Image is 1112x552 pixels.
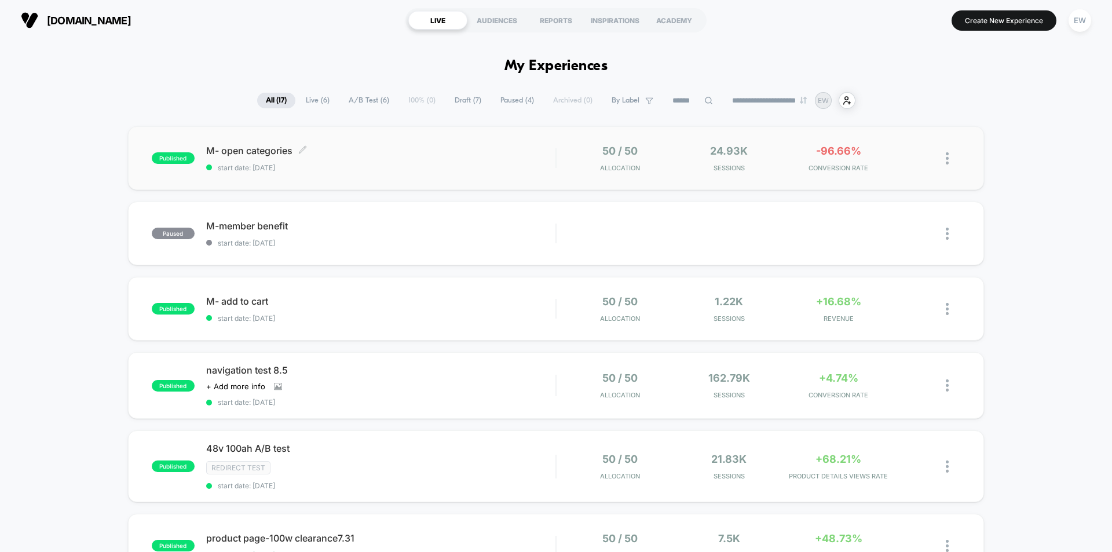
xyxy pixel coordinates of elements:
div: AUDIENCES [467,11,526,30]
span: published [152,303,195,315]
span: Paused ( 4 ) [492,93,543,108]
span: Sessions [678,315,781,323]
span: M-member benefit [206,220,555,232]
p: EW [818,96,829,105]
span: Sessions [678,164,781,172]
span: Allocation [600,164,640,172]
span: Sessions [678,472,781,480]
h1: My Experiences [504,58,608,75]
button: EW [1065,9,1095,32]
button: [DOMAIN_NAME] [17,11,134,30]
img: Visually logo [21,12,38,29]
div: INSPIRATIONS [586,11,645,30]
span: start date: [DATE] [206,398,555,407]
span: start date: [DATE] [206,163,555,172]
span: +16.68% [816,295,861,308]
span: A/B Test ( 6 ) [340,93,398,108]
img: close [946,540,949,552]
span: 50 / 50 [602,372,638,384]
span: published [152,460,195,472]
span: PRODUCT DETAILS VIEWS RATE [787,472,890,480]
span: REVENUE [787,315,890,323]
span: M- open categories [206,145,555,156]
img: close [946,228,949,240]
span: product page-100w clearance7.31 [206,532,555,544]
span: M- add to cart [206,295,555,307]
span: All ( 17 ) [257,93,295,108]
span: +48.73% [815,532,862,544]
span: Sessions [678,391,781,399]
span: 1.22k [715,295,743,308]
span: Allocation [600,315,640,323]
span: 24.93k [710,145,748,157]
span: 50 / 50 [602,295,638,308]
img: close [946,303,949,315]
span: By Label [612,96,639,105]
span: Redirect Test [206,461,270,474]
div: REPORTS [526,11,586,30]
span: 21.83k [711,453,747,465]
span: paused [152,228,195,239]
span: published [152,152,195,164]
span: 50 / 50 [602,453,638,465]
div: ACADEMY [645,11,704,30]
span: +4.74% [819,372,858,384]
button: Create New Experience [952,10,1056,31]
div: EW [1069,9,1091,32]
span: start date: [DATE] [206,239,555,247]
span: start date: [DATE] [206,481,555,490]
span: + Add more info [206,382,265,391]
span: +68.21% [815,453,861,465]
span: 7.5k [718,532,740,544]
span: 50 / 50 [602,532,638,544]
img: end [800,97,807,104]
span: CONVERSION RATE [787,164,890,172]
span: published [152,540,195,551]
img: close [946,379,949,392]
div: LIVE [408,11,467,30]
span: Live ( 6 ) [297,93,338,108]
span: start date: [DATE] [206,314,555,323]
span: Allocation [600,391,640,399]
img: close [946,460,949,473]
span: 48v 100ah A/B test [206,443,555,454]
span: Allocation [600,472,640,480]
span: published [152,380,195,392]
img: close [946,152,949,164]
span: Draft ( 7 ) [446,93,490,108]
span: 50 / 50 [602,145,638,157]
span: -96.66% [816,145,861,157]
span: CONVERSION RATE [787,391,890,399]
span: navigation test 8.5 [206,364,555,376]
span: 162.79k [708,372,750,384]
span: [DOMAIN_NAME] [47,14,131,27]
